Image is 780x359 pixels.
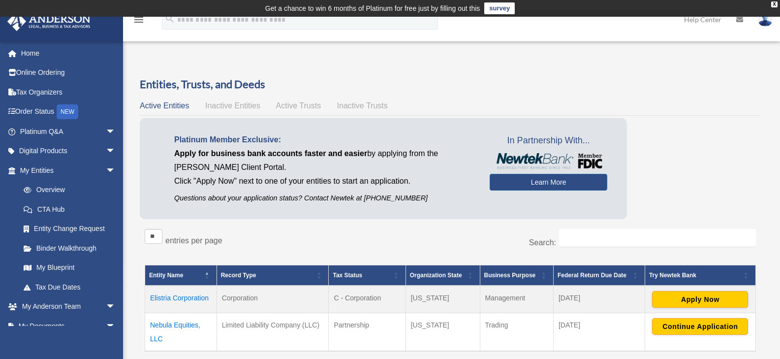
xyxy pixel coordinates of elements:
[553,265,645,286] th: Federal Return Due Date: Activate to sort
[4,12,94,31] img: Anderson Advisors Platinum Portal
[771,1,778,7] div: close
[7,63,130,83] a: Online Ordering
[758,12,773,27] img: User Pic
[652,291,748,308] button: Apply Now
[7,141,130,161] a: Digital Productsarrow_drop_down
[145,313,217,352] td: Nebula Equities, LLC
[652,318,748,335] button: Continue Application
[174,149,367,158] span: Apply for business bank accounts faster and easier
[406,265,480,286] th: Organization State: Activate to sort
[145,265,217,286] th: Entity Name: Activate to invert sorting
[7,297,130,317] a: My Anderson Teamarrow_drop_down
[329,286,406,313] td: C - Corporation
[529,238,556,247] label: Search:
[149,272,183,279] span: Entity Name
[329,313,406,352] td: Partnership
[265,2,480,14] div: Get a chance to win 6 months of Platinum for free just by filling out this
[205,101,260,110] span: Inactive Entities
[490,174,607,191] a: Learn More
[14,238,125,258] a: Binder Walkthrough
[7,82,130,102] a: Tax Organizers
[133,17,145,26] a: menu
[558,272,626,279] span: Federal Return Due Date
[165,236,222,245] label: entries per page
[553,286,645,313] td: [DATE]
[106,122,125,142] span: arrow_drop_down
[553,313,645,352] td: [DATE]
[495,153,602,169] img: NewtekBankLogoSM.png
[14,180,121,200] a: Overview
[174,192,475,204] p: Questions about your application status? Contact Newtek at [PHONE_NUMBER]
[133,14,145,26] i: menu
[106,297,125,317] span: arrow_drop_down
[484,272,536,279] span: Business Purpose
[7,161,125,180] a: My Entitiesarrow_drop_down
[174,147,475,174] p: by applying from the [PERSON_NAME] Client Portal.
[480,286,553,313] td: Management
[645,265,755,286] th: Try Newtek Bank : Activate to sort
[649,269,741,281] div: Try Newtek Bank
[406,286,480,313] td: [US_STATE]
[7,43,130,63] a: Home
[329,265,406,286] th: Tax Status: Activate to sort
[57,104,78,119] div: NEW
[14,277,125,297] a: Tax Due Dates
[221,272,256,279] span: Record Type
[484,2,515,14] a: survey
[106,316,125,336] span: arrow_drop_down
[7,316,130,336] a: My Documentsarrow_drop_down
[276,101,321,110] span: Active Trusts
[7,102,130,122] a: Order StatusNEW
[14,219,125,239] a: Entity Change Request
[174,174,475,188] p: Click "Apply Now" next to one of your entities to start an application.
[410,272,462,279] span: Organization State
[217,286,329,313] td: Corporation
[174,133,475,147] p: Platinum Member Exclusive:
[145,286,217,313] td: Elistria Corporation
[14,199,125,219] a: CTA Hub
[406,313,480,352] td: [US_STATE]
[106,161,125,181] span: arrow_drop_down
[480,265,553,286] th: Business Purpose: Activate to sort
[480,313,553,352] td: Trading
[490,133,607,149] span: In Partnership With...
[333,272,362,279] span: Tax Status
[217,265,329,286] th: Record Type: Activate to sort
[217,313,329,352] td: Limited Liability Company (LLC)
[140,77,761,92] h3: Entities, Trusts, and Deeds
[106,141,125,162] span: arrow_drop_down
[7,122,130,141] a: Platinum Q&Aarrow_drop_down
[14,258,125,278] a: My Blueprint
[164,13,175,24] i: search
[140,101,189,110] span: Active Entities
[337,101,388,110] span: Inactive Trusts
